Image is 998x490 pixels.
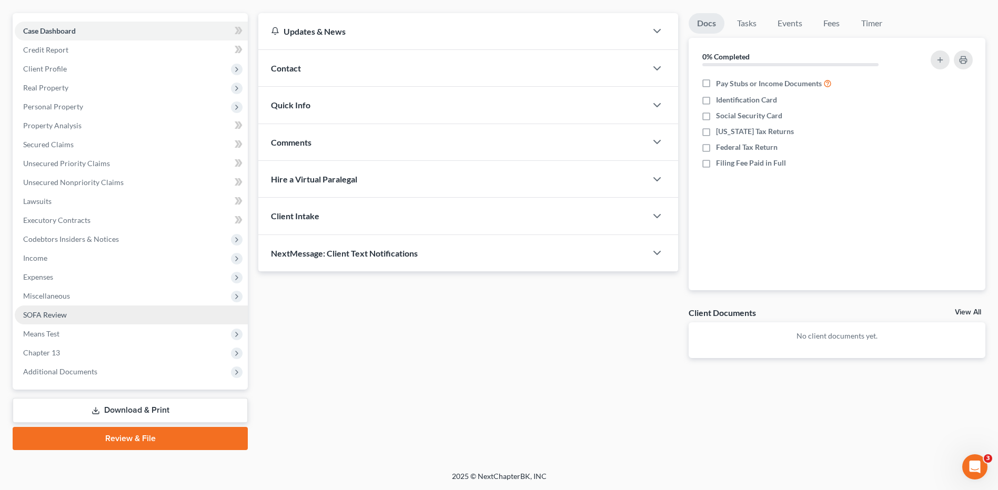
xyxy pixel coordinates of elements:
span: Client Profile [23,64,67,73]
span: Federal Tax Return [716,142,778,152]
span: 3 [984,454,992,463]
span: Pay Stubs or Income Documents [716,78,822,89]
span: Filing Fee Paid in Full [716,158,786,168]
a: Lawsuits [15,192,248,211]
span: Quick Info [271,100,310,110]
a: Property Analysis [15,116,248,135]
span: Unsecured Nonpriority Claims [23,178,124,187]
span: Comments [271,137,311,147]
span: Contact [271,63,301,73]
div: Updates & News [271,26,634,37]
span: Hire a Virtual Paralegal [271,174,357,184]
a: Timer [853,13,891,34]
span: Property Analysis [23,121,82,130]
a: Unsecured Nonpriority Claims [15,173,248,192]
span: Credit Report [23,45,68,54]
a: Tasks [729,13,765,34]
span: Codebtors Insiders & Notices [23,234,119,243]
iframe: Intercom live chat [962,454,987,479]
div: 2025 © NextChapterBK, INC [199,471,799,490]
span: Lawsuits [23,197,52,206]
a: Docs [689,13,724,34]
a: Credit Report [15,40,248,59]
span: Unsecured Priority Claims [23,159,110,168]
span: Executory Contracts [23,216,90,224]
span: Additional Documents [23,367,97,376]
a: Executory Contracts [15,211,248,230]
span: Client Intake [271,211,319,221]
strong: 0% Completed [702,52,750,61]
span: Secured Claims [23,140,74,149]
a: Download & Print [13,398,248,423]
span: NextMessage: Client Text Notifications [271,248,418,258]
a: Secured Claims [15,135,248,154]
a: Unsecured Priority Claims [15,154,248,173]
a: Events [769,13,811,34]
span: Means Test [23,329,59,338]
div: Client Documents [689,307,756,318]
span: Real Property [23,83,68,92]
span: Income [23,253,47,262]
span: SOFA Review [23,310,67,319]
span: Case Dashboard [23,26,76,35]
a: SOFA Review [15,305,248,324]
a: Case Dashboard [15,22,248,40]
span: Miscellaneous [23,291,70,300]
span: Expenses [23,272,53,281]
span: Social Security Card [716,110,782,121]
p: No client documents yet. [697,331,977,341]
a: Fees [815,13,849,34]
span: Personal Property [23,102,83,111]
span: Chapter 13 [23,348,60,357]
span: [US_STATE] Tax Returns [716,126,794,137]
span: Identification Card [716,95,777,105]
a: Review & File [13,427,248,450]
a: View All [955,309,981,316]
